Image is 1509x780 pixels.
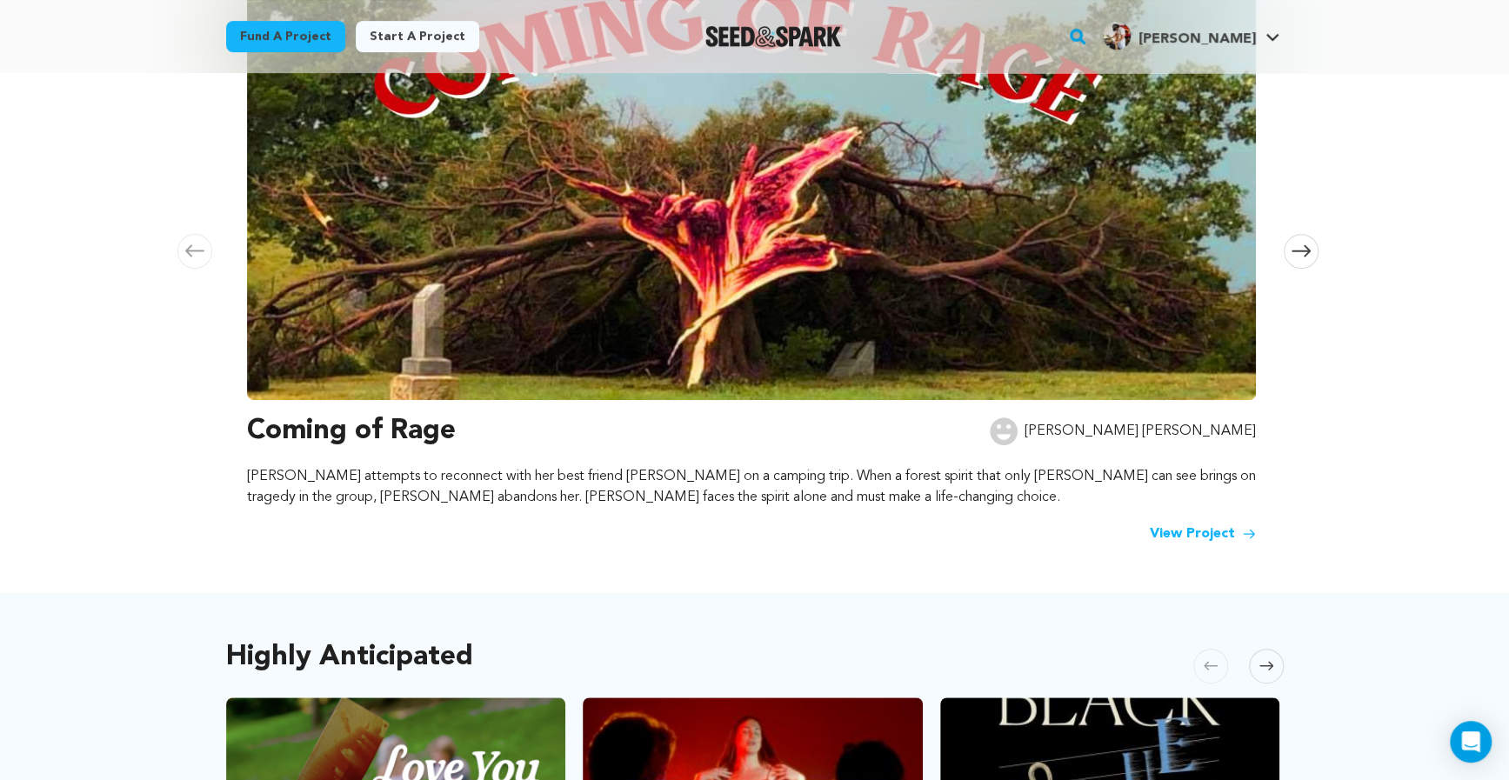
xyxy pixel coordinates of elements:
[1103,22,1255,50] div: Ben B.'s Profile
[1450,721,1492,763] div: Open Intercom Messenger
[226,645,473,670] h2: Highly Anticipated
[1103,22,1131,50] img: cc89a08dfaab1b70.jpg
[226,21,345,52] a: Fund a project
[247,466,1256,508] p: [PERSON_NAME] attempts to reconnect with her best friend [PERSON_NAME] on a camping trip. When a ...
[1099,18,1283,55] span: Ben B.'s Profile
[247,410,456,452] h3: Coming of Rage
[990,417,1018,445] img: user.png
[1150,523,1256,544] a: View Project
[705,26,842,47] img: Seed&Spark Logo Dark Mode
[1099,18,1283,50] a: Ben B.'s Profile
[356,21,479,52] a: Start a project
[1138,32,1255,46] span: [PERSON_NAME]
[1025,421,1256,442] p: [PERSON_NAME] [PERSON_NAME]
[705,26,842,47] a: Seed&Spark Homepage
